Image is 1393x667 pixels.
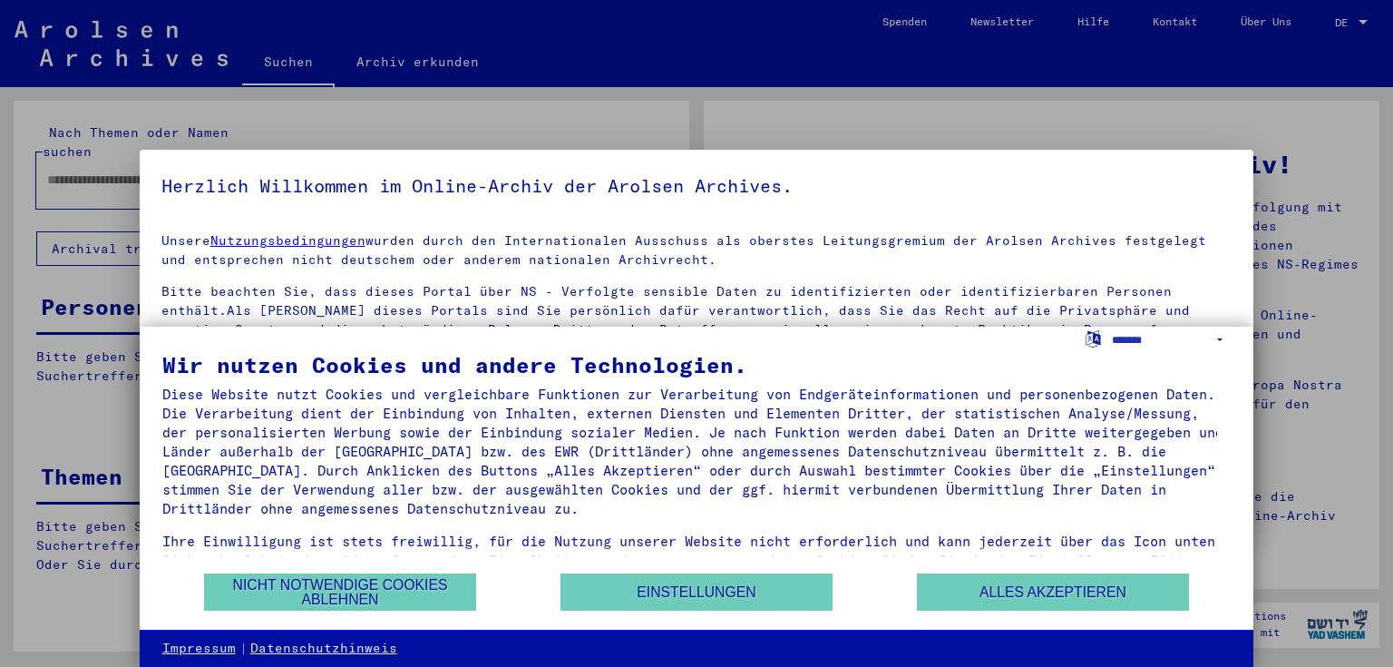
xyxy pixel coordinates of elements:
button: Nicht notwendige Cookies ablehnen [204,574,476,611]
h5: Herzlich Willkommen im Online-Archiv der Arolsen Archives. [161,172,1232,201]
button: Alles akzeptieren [917,574,1189,611]
p: Unsere wurden durch den Internationalen Ausschuss als oberstes Leitungsgremium der Arolsen Archiv... [161,231,1232,270]
div: Ihre Einwilligung ist stets freiwillig, für die Nutzung unserer Website nicht erforderlich und ka... [162,532,1232,589]
button: Einstellungen [560,574,833,611]
select: Sprache auswählen [1112,327,1231,353]
div: Wir nutzen Cookies und andere Technologien. [162,354,1232,376]
a: Nutzungsbedingungen [210,232,365,249]
a: Datenschutzhinweis [250,640,397,658]
div: Diese Website nutzt Cookies und vergleichbare Funktionen zur Verarbeitung von Endgeräteinformatio... [162,385,1232,518]
p: Bitte beachten Sie, dass dieses Portal über NS - Verfolgte sensible Daten zu identifizierten oder... [161,282,1232,378]
a: Impressum [162,640,236,658]
label: Sprache auswählen [1084,329,1103,347]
